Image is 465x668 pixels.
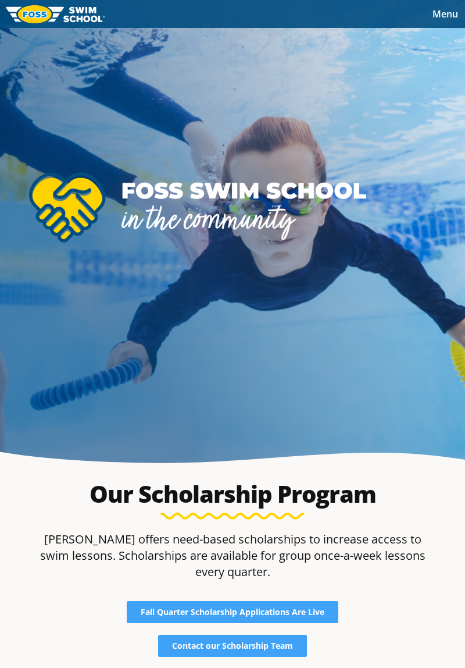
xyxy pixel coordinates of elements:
[35,531,430,580] p: [PERSON_NAME] offers need-based scholarships to increase access to swim lessons. Scholarships are...
[158,635,307,657] a: Contact our Scholarship Team
[6,5,105,23] img: FOSS Swim School Logo
[432,8,458,20] span: Menu
[127,601,338,623] a: Fall Quarter Scholarship Applications Are Live
[141,608,324,616] span: Fall Quarter Scholarship Applications Are Live
[35,480,430,508] h2: Our Scholarship Program
[425,5,465,23] button: Toggle navigation
[172,642,293,650] span: Contact our Scholarship Team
